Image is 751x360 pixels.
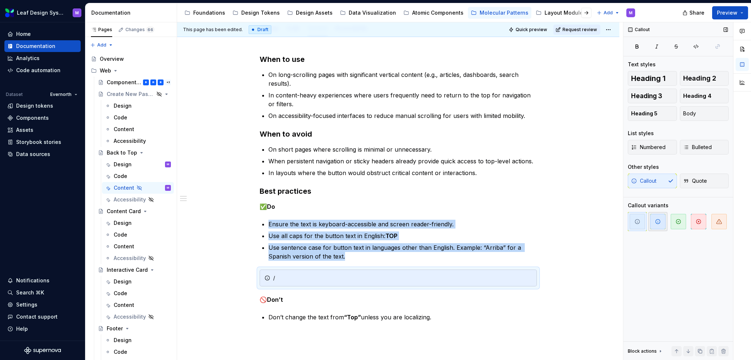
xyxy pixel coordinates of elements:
p: Don’t change the text from unless you are localizing. [268,313,537,322]
span: Heading 4 [683,92,711,100]
span: This page has been edited. [183,27,243,33]
div: Foundations [193,9,225,16]
a: Overview [88,53,174,65]
strong: Don’t [267,296,283,303]
span: Share [689,9,704,16]
div: List styles [628,130,654,137]
div: / [273,274,532,282]
div: Design [114,219,132,227]
a: Content Card [95,205,174,217]
div: IR [160,79,162,86]
button: Quote [680,174,729,188]
div: Accessibility [114,137,146,145]
a: Code [102,287,174,299]
div: Web [100,67,111,74]
a: Molecular Patterns [468,7,531,19]
strong: TOP [385,232,398,240]
div: Page tree [182,5,593,20]
div: + 3 [165,79,171,85]
button: Add [88,40,116,50]
button: Leaf Design SystemM [1,5,84,21]
button: Heading 3 [628,89,677,103]
div: Search ⌘K [16,289,44,296]
button: Share [679,6,709,19]
p: ✅ [260,202,537,211]
a: Atomic Components [400,7,466,19]
strong: When to use [260,55,305,64]
a: Settings [4,299,81,311]
a: Assets [4,124,81,136]
p: On accessibility-focused interfaces to reduce manual scrolling for users with limited mobility. [268,111,537,120]
a: Code [102,346,174,358]
p: Use sentence case for button text in languages other than English. Example: “Arriba” for a Spanis... [268,243,537,261]
div: M [167,161,169,168]
div: Pages [91,27,112,33]
div: Notifications [16,277,50,284]
a: Foundations [182,7,228,19]
span: 66 [146,27,154,33]
div: Contact support [16,313,58,320]
span: Numbered [631,144,666,151]
div: Callout variants [628,202,668,209]
button: Heading 4 [680,89,729,103]
span: Quick preview [516,27,547,33]
a: Design [102,276,174,287]
div: Text styles [628,61,656,68]
div: Content [114,126,134,133]
strong: “Top” [344,313,361,321]
button: Bulleted [680,140,729,155]
p: On short pages where scrolling is minimal or unnecessary. [268,145,537,154]
a: Content [102,299,174,311]
a: Content [102,123,174,135]
button: Search ⌘K [4,287,81,298]
a: Content [102,241,174,252]
a: Design tokens [4,100,81,112]
div: Documentation [91,9,174,16]
div: Components [16,114,49,122]
div: Component Status [107,79,142,86]
div: Help [16,325,28,333]
button: Body [680,106,729,121]
div: Analytics [16,55,40,62]
div: Design tokens [16,102,53,110]
a: Accessibility [102,252,174,264]
a: Design [102,100,174,112]
div: Accessibility [114,313,146,320]
p: In content-heavy experiences where users frequently need to return to the top for navigation or f... [268,91,537,108]
div: Footer [107,325,123,332]
span: Request review [563,27,597,33]
div: Storybook stories [16,138,61,146]
p: 🚫 [260,295,537,304]
button: Evernorth [47,89,81,100]
a: Design Tokens [230,7,283,19]
a: Code [102,112,174,123]
div: Dataset [6,92,23,97]
a: Component StatusIRIRIR+3 [95,77,174,88]
a: Home [4,28,81,40]
div: Changes [125,27,154,33]
p: On long-scrolling pages with significant vertical content (e.g., articles, dashboards, search res... [268,70,537,88]
a: Layout Modules [533,7,589,19]
div: IR [153,79,154,86]
div: Block actions [628,348,657,354]
img: 6e787e26-f4c0-4230-8924-624fe4a2d214.png [5,8,14,17]
button: Request review [553,25,600,35]
div: Content [114,184,134,192]
div: Atomic Components [412,9,464,16]
div: Leaf Design System [17,9,64,16]
div: Design [114,278,132,285]
a: Code [102,170,174,182]
div: Design [114,102,132,110]
div: M [167,184,169,192]
svg: Supernova Logo [24,347,61,354]
a: Accessibility [102,194,174,205]
div: Create New Password [107,90,154,98]
a: Design [102,217,174,229]
div: Content [114,243,134,250]
div: Accessibility [114,255,146,262]
a: Design Assets [284,7,336,19]
div: Back to Top [107,149,137,156]
p: When persistent navigation or sticky headers already provide quick access to top-level actions. [268,157,537,166]
a: Data Visualization [337,7,399,19]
